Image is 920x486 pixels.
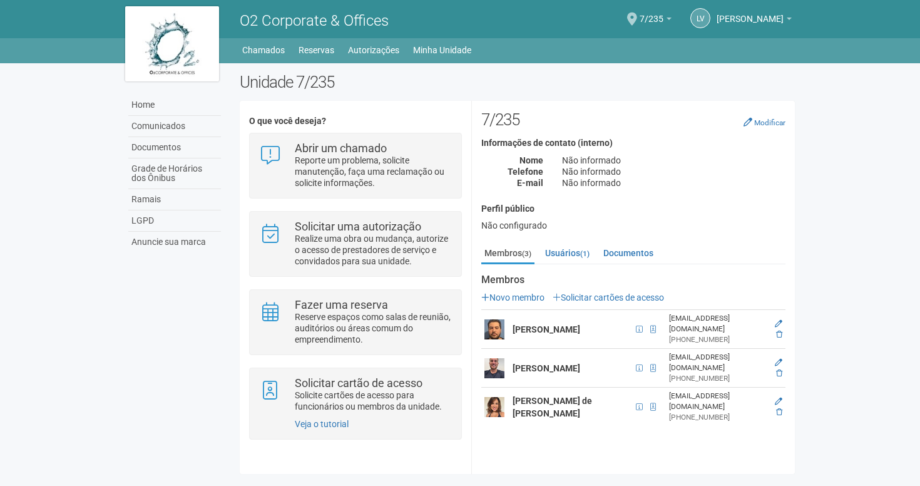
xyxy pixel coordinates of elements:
[295,220,421,233] strong: Solicitar uma autorização
[519,155,543,165] strong: Nome
[513,396,592,418] strong: [PERSON_NAME] de [PERSON_NAME]
[128,116,221,137] a: Comunicados
[640,16,672,26] a: 7/235
[717,2,784,24] span: Luciano Vasconcelos Galvão Filho
[553,155,795,166] div: Não informado
[690,8,710,28] a: LV
[553,292,664,302] a: Solicitar cartões de acesso
[259,378,451,412] a: Solicitar cartão de acesso Solicite cartões de acesso para funcionários ou membros da unidade.
[259,221,451,267] a: Solicitar uma autorização Realize uma obra ou mudança, autorize o acesso de prestadores de serviç...
[348,41,399,59] a: Autorizações
[775,397,782,406] a: Editar membro
[754,118,785,127] small: Modificar
[295,419,349,429] a: Veja o tutorial
[776,369,782,378] a: Excluir membro
[744,117,785,127] a: Modificar
[295,298,388,311] strong: Fazer uma reserva
[669,352,764,373] div: [EMAIL_ADDRESS][DOMAIN_NAME]
[295,376,422,390] strong: Solicitar cartão de acesso
[295,233,452,267] p: Realize uma obra ou mudança, autorize o acesso de prestadores de serviço e convidados para sua un...
[413,41,471,59] a: Minha Unidade
[776,408,782,416] a: Excluir membro
[484,358,504,378] img: user.png
[600,244,657,262] a: Documentos
[249,116,461,126] h4: O que você deseja?
[542,244,593,262] a: Usuários(1)
[481,138,785,148] h4: Informações de contato (interno)
[242,41,285,59] a: Chamados
[299,41,334,59] a: Reservas
[669,391,764,412] div: [EMAIL_ADDRESS][DOMAIN_NAME]
[669,313,764,334] div: [EMAIL_ADDRESS][DOMAIN_NAME]
[580,249,590,258] small: (1)
[240,12,389,29] span: O2 Corporate & Offices
[484,397,504,417] img: user.png
[481,274,785,286] strong: Membros
[259,143,451,189] a: Abrir um chamado Reporte um problema, solicite manutenção, faça uma reclamação ou solicite inform...
[481,204,785,214] h4: Perfil público
[640,2,663,24] span: 7/235
[513,324,580,334] strong: [PERSON_NAME]
[481,220,785,231] div: Não configurado
[775,319,782,328] a: Editar membro
[295,142,387,155] strong: Abrir um chamado
[517,178,543,188] strong: E-mail
[295,155,452,189] p: Reporte um problema, solicite manutenção, faça uma reclamação ou solicite informações.
[128,232,221,252] a: Anuncie sua marca
[128,137,221,158] a: Documentos
[775,358,782,367] a: Editar membro
[553,166,795,177] div: Não informado
[240,73,795,91] h2: Unidade 7/235
[481,110,785,129] h2: 7/235
[553,177,795,189] div: Não informado
[481,244,534,264] a: Membros(3)
[669,373,764,384] div: [PHONE_NUMBER]
[484,319,504,339] img: user.png
[295,311,452,345] p: Reserve espaços como salas de reunião, auditórios ou áreas comum do empreendimento.
[128,210,221,232] a: LGPD
[259,299,451,345] a: Fazer uma reserva Reserve espaços como salas de reunião, auditórios ou áreas comum do empreendime...
[295,390,452,412] p: Solicite cartões de acesso para funcionários ou membros da unidade.
[669,412,764,423] div: [PHONE_NUMBER]
[128,95,221,116] a: Home
[717,16,792,26] a: [PERSON_NAME]
[669,334,764,345] div: [PHONE_NUMBER]
[522,249,531,258] small: (3)
[125,6,219,81] img: logo.jpg
[508,167,543,177] strong: Telefone
[481,292,544,302] a: Novo membro
[776,330,782,339] a: Excluir membro
[128,158,221,189] a: Grade de Horários dos Ônibus
[128,189,221,210] a: Ramais
[513,363,580,373] strong: [PERSON_NAME]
